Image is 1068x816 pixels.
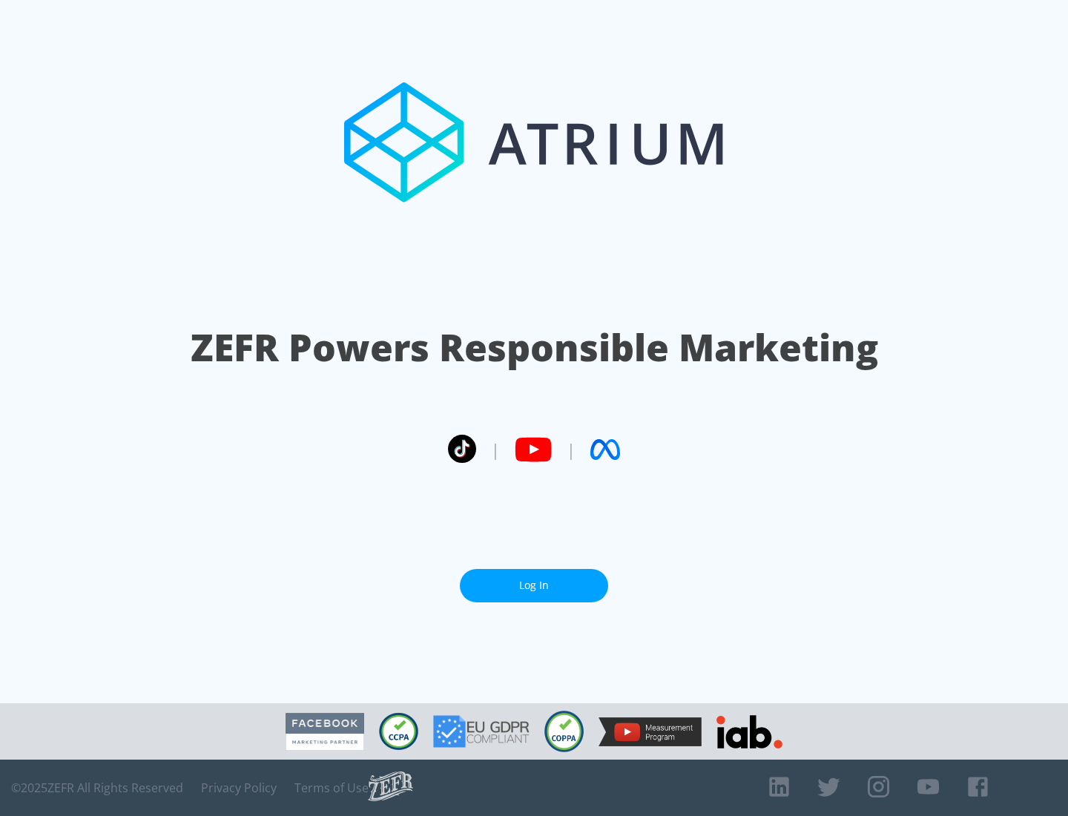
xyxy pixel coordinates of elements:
img: CCPA Compliant [379,713,418,750]
img: COPPA Compliant [544,711,584,752]
img: GDPR Compliant [433,715,530,748]
img: Facebook Marketing Partner [286,713,364,751]
img: IAB [716,715,782,748]
a: Privacy Policy [201,780,277,795]
span: | [491,438,500,461]
span: © 2025 ZEFR All Rights Reserved [11,780,183,795]
h1: ZEFR Powers Responsible Marketing [191,322,878,373]
img: YouTube Measurement Program [599,717,702,746]
a: Terms of Use [294,780,369,795]
span: | [567,438,576,461]
a: Log In [460,569,608,602]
